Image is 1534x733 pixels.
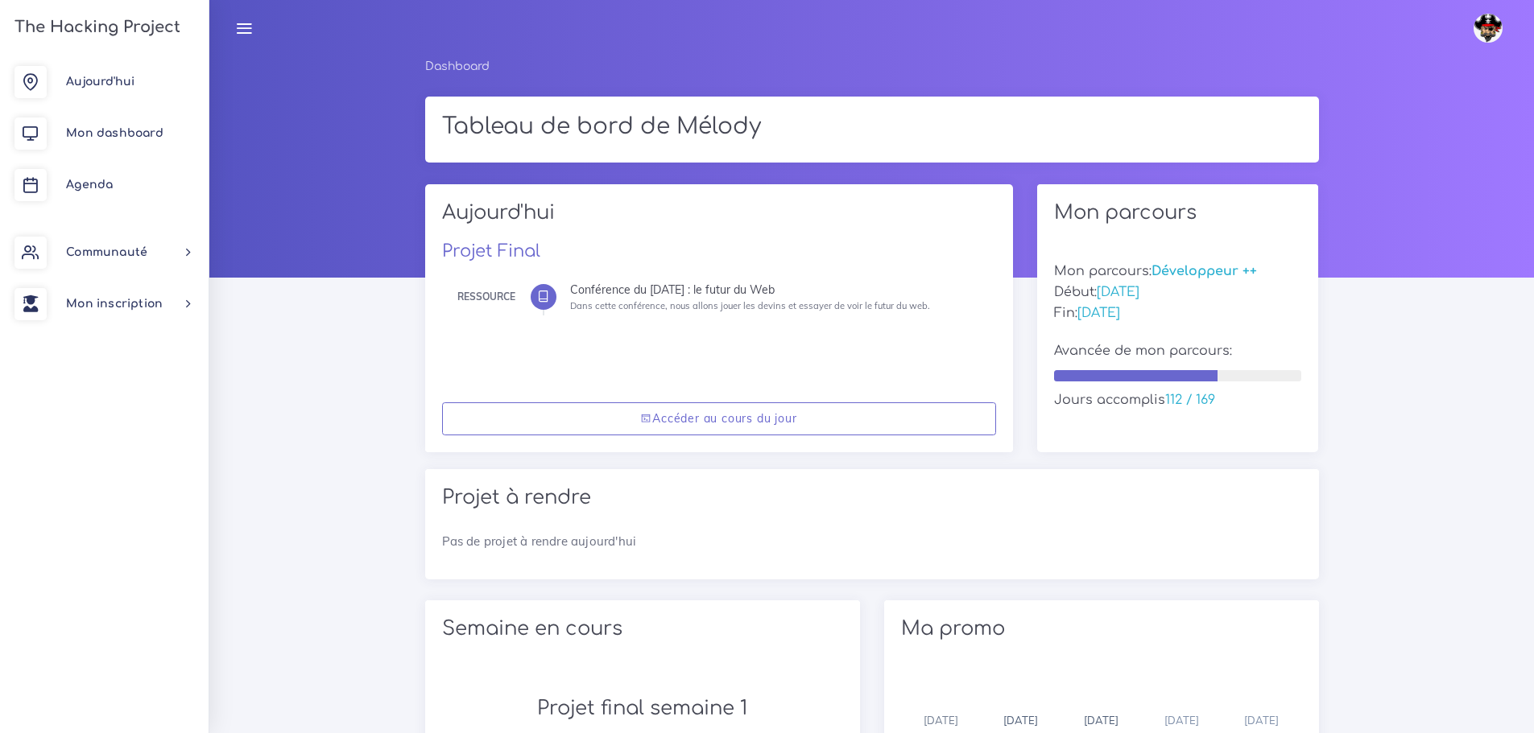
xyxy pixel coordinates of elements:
[1474,14,1503,43] img: avatar
[66,246,147,258] span: Communauté
[570,300,930,311] small: Dans cette conférence, nous allons jouer les devins et essayer de voir le futur du web.
[442,486,1302,509] h2: Projet à rendre
[442,697,843,720] h2: Projet final semaine 1
[1097,285,1139,299] span: [DATE]
[1054,393,1302,408] h5: Jours accomplis
[442,241,540,261] a: Projet Final
[1165,393,1215,407] span: 112 / 169
[425,60,490,72] a: Dashboard
[442,402,996,435] a: Accéder au cours du jour
[1152,264,1257,278] span: Développeur ++
[1164,714,1199,727] span: [DATE]
[901,617,1302,640] h2: Ma promo
[1054,201,1302,224] h2: Mon parcours
[1054,344,1302,359] h5: Avancée de mon parcours:
[457,288,515,306] div: Ressource
[1054,285,1302,300] h5: Début:
[924,714,958,727] span: [DATE]
[1003,714,1038,727] span: [DATE]
[66,298,163,310] span: Mon inscription
[1077,306,1120,320] span: [DATE]
[10,19,180,36] h3: The Hacking Project
[1244,714,1279,727] span: [DATE]
[442,201,996,236] h2: Aujourd'hui
[66,127,163,139] span: Mon dashboard
[570,284,984,295] div: Conférence du [DATE] : le futur du Web
[1054,306,1302,321] h5: Fin:
[442,532,1302,551] p: Pas de projet à rendre aujourd'hui
[442,617,843,640] h2: Semaine en cours
[66,76,134,88] span: Aujourd'hui
[1054,264,1302,279] h5: Mon parcours:
[1084,714,1118,727] span: [DATE]
[442,113,1302,141] h1: Tableau de bord de Mélody
[66,179,113,191] span: Agenda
